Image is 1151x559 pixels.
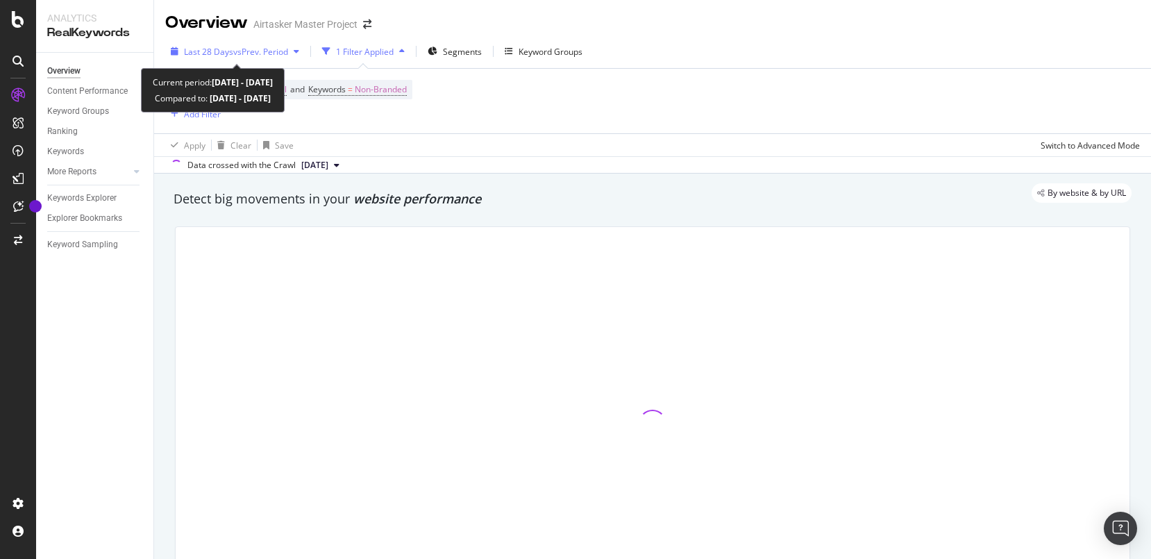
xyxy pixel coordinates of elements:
a: Keywords Explorer [47,191,144,206]
button: Keyword Groups [499,40,588,62]
div: Explorer Bookmarks [47,211,122,226]
div: Data crossed with the Crawl [187,159,296,172]
div: 1 Filter Applied [336,46,394,58]
div: Keywords Explorer [47,191,117,206]
span: Keywords [308,83,346,95]
span: Non-Branded [355,80,407,99]
div: arrow-right-arrow-left [363,19,371,29]
a: Keyword Groups [47,104,144,119]
a: Overview [47,64,144,78]
div: Add Filter [184,108,221,120]
div: Keywords [47,144,84,159]
b: [DATE] - [DATE] [212,76,273,88]
span: Segments [443,46,482,58]
div: RealKeywords [47,25,142,41]
span: 2025 Sep. 10th [301,159,328,172]
button: Add Filter [165,106,221,122]
div: Keyword Groups [47,104,109,119]
button: Last 28 DaysvsPrev. Period [165,40,305,62]
div: Tooltip anchor [29,200,42,212]
button: Apply [165,134,205,156]
div: Current period: [153,74,273,90]
span: vs Prev. Period [233,46,288,58]
div: Switch to Advanced Mode [1041,140,1140,151]
button: Save [258,134,294,156]
span: and [290,83,305,95]
button: 1 Filter Applied [317,40,410,62]
div: Compared to: [155,90,271,106]
div: Clear [230,140,251,151]
span: = [348,83,353,95]
div: Analytics [47,11,142,25]
span: By website & by URL [1048,189,1126,197]
div: Ranking [47,124,78,139]
div: Save [275,140,294,151]
a: Keywords [47,144,144,159]
div: Overview [47,64,81,78]
div: Content Performance [47,84,128,99]
button: Clear [212,134,251,156]
span: Last 28 Days [184,46,233,58]
div: Airtasker Master Project [253,17,358,31]
div: Apply [184,140,205,151]
div: Keyword Sampling [47,237,118,252]
b: [DATE] - [DATE] [208,92,271,104]
a: Ranking [47,124,144,139]
div: More Reports [47,165,96,179]
a: More Reports [47,165,130,179]
div: legacy label [1032,183,1132,203]
div: Keyword Groups [519,46,582,58]
div: Overview [165,11,248,35]
button: Segments [422,40,487,62]
a: Explorer Bookmarks [47,211,144,226]
a: Content Performance [47,84,144,99]
button: Switch to Advanced Mode [1035,134,1140,156]
button: [DATE] [296,157,345,174]
a: Keyword Sampling [47,237,144,252]
div: Open Intercom Messenger [1104,512,1137,545]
